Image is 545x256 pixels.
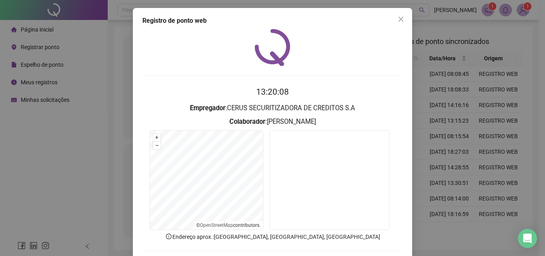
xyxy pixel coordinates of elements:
[196,222,261,228] li: © contributors.
[518,229,537,248] div: Open Intercom Messenger
[256,87,289,97] time: 13:20:08
[190,104,225,112] strong: Empregador
[398,16,404,22] span: close
[200,222,233,228] a: OpenStreetMap
[142,16,403,26] div: Registro de ponto web
[395,13,407,26] button: Close
[142,117,403,127] h3: : [PERSON_NAME]
[142,103,403,113] h3: : CERUS SECURITIZADORA DE CREDITOS S.A
[255,29,290,66] img: QRPoint
[229,118,265,125] strong: Colaborador
[153,134,161,141] button: +
[142,232,403,241] p: Endereço aprox. : [GEOGRAPHIC_DATA], [GEOGRAPHIC_DATA], [GEOGRAPHIC_DATA]
[153,142,161,149] button: –
[165,233,172,240] span: info-circle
